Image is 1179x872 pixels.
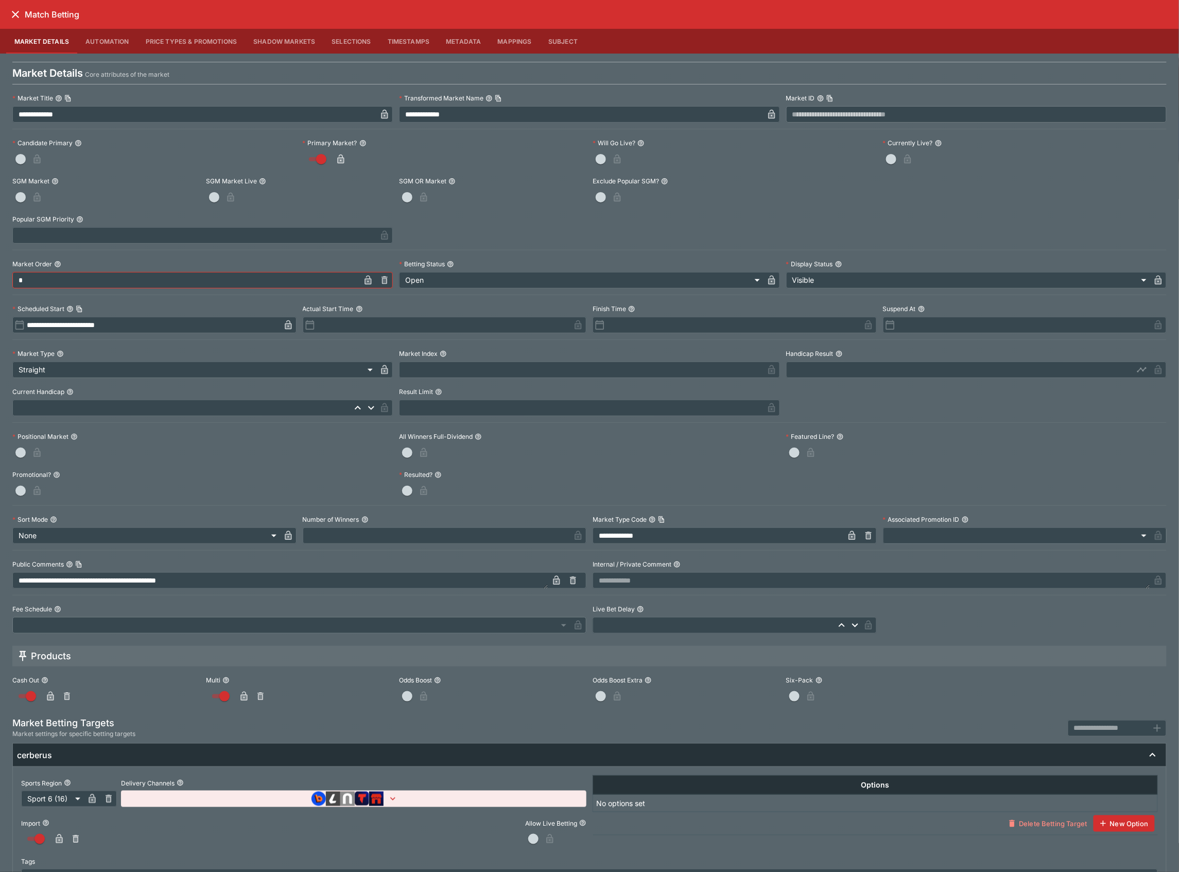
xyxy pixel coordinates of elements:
span: Market settings for specific betting targets [12,729,135,739]
p: Market Type [12,349,55,358]
h6: Match Betting [25,9,79,20]
button: Delivery Channels [177,779,184,786]
p: Public Comments [12,560,64,569]
button: Import [42,819,49,827]
button: SGM OR Market [448,178,456,185]
img: brand [311,792,326,806]
p: Positional Market [12,432,68,441]
div: None [12,527,280,544]
p: Six-Pack [786,676,813,685]
p: Candidate Primary [12,139,73,147]
button: SGM Market [51,178,59,185]
button: Transformed Market NameCopy To Clipboard [486,95,493,102]
button: Automation [77,29,137,54]
button: Featured Line? [837,433,844,440]
img: brand [326,792,340,806]
p: Actual Start Time [303,304,354,313]
button: Shadow Markets [245,29,323,54]
p: All Winners Full-Dividend [399,432,473,441]
th: Options [593,776,1158,795]
div: Visible [786,272,1150,288]
div: Open [399,272,763,288]
button: Delete Betting Target [1002,815,1093,832]
p: Tags [21,857,35,866]
button: Current Handicap [66,388,74,396]
button: Market Order [54,261,61,268]
button: Metadata [438,29,489,54]
button: Multi [222,677,230,684]
img: brand [369,792,384,806]
p: Finish Time [593,304,626,313]
p: Will Go Live? [593,139,635,147]
button: Suspend At [918,305,925,313]
button: Subject [540,29,586,54]
img: brand [340,792,355,806]
p: Delivery Channels [121,779,175,788]
div: Sport 6 (16) [21,791,84,807]
h6: cerberus [17,750,52,761]
button: Odds Boost [434,677,441,684]
button: Result Limit [435,388,442,396]
button: Candidate Primary [75,140,82,147]
button: Promotional? [53,471,60,478]
button: Copy To Clipboard [658,516,665,523]
p: Popular SGM Priority [12,215,74,224]
button: Copy To Clipboard [76,305,83,313]
p: Live Bet Delay [593,605,635,613]
p: Scheduled Start [12,304,64,313]
button: Popular SGM Priority [76,216,83,223]
p: Market ID [786,94,815,102]
p: Betting Status [399,260,445,268]
button: Number of Winners [361,516,369,523]
p: Handicap Result [786,349,834,358]
p: Featured Line? [786,432,835,441]
p: Import [21,819,40,828]
p: Market Type Code [593,515,647,524]
button: Market Type [57,350,64,357]
p: Odds Boost Extra [593,676,643,685]
p: Suspend At [883,304,916,313]
button: Finish Time [628,305,635,313]
p: Current Handicap [12,387,64,396]
p: Result Limit [399,387,433,396]
button: Will Go Live? [637,140,645,147]
p: Allow Live Betting [525,819,577,828]
p: Display Status [786,260,833,268]
button: Sports Region [64,779,71,786]
button: Associated Promotion ID [962,516,969,523]
p: Sort Mode [12,515,48,524]
button: Betting Status [447,261,454,268]
button: Allow Live Betting [579,819,586,827]
p: Exclude Popular SGM? [593,177,659,185]
button: Exclude Popular SGM? [661,178,668,185]
button: Market Index [440,350,447,357]
button: close [6,5,25,24]
button: Live Bet Delay [637,606,644,613]
p: SGM Market Live [206,177,257,185]
button: Currently Live? [935,140,942,147]
p: Number of Winners [303,515,359,524]
button: Primary Market? [359,140,367,147]
button: Fee Schedule [54,606,61,613]
button: All Winners Full-Dividend [475,433,482,440]
button: Market Details [6,29,77,54]
button: Handicap Result [836,350,843,357]
button: Actual Start Time [356,305,363,313]
p: SGM OR Market [399,177,446,185]
button: SGM Market Live [259,178,266,185]
p: Currently Live? [883,139,933,147]
button: Scheduled StartCopy To Clipboard [66,305,74,313]
button: Copy To Clipboard [495,95,502,102]
p: Internal / Private Comment [593,560,671,569]
button: Sort Mode [50,516,57,523]
button: Six-Pack [816,677,823,684]
button: Price Types & Promotions [137,29,246,54]
h5: Products [31,650,71,662]
p: SGM Market [12,177,49,185]
button: Selections [323,29,379,54]
p: Associated Promotion ID [883,515,960,524]
h5: Market Betting Targets [12,717,135,729]
button: Mappings [490,29,540,54]
p: Sports Region [21,779,62,788]
p: Promotional? [12,470,51,479]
